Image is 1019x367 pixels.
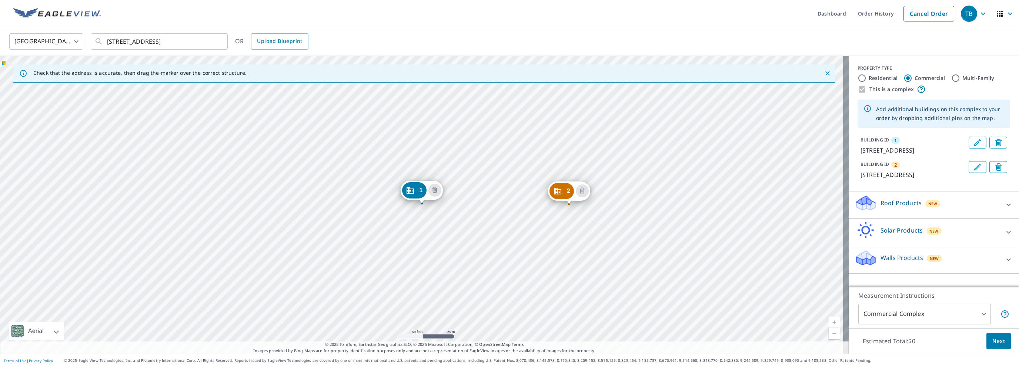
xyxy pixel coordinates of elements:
[4,358,53,363] p: |
[861,161,889,167] p: BUILDING ID
[857,333,921,349] p: Estimated Total: $0
[928,201,938,207] span: New
[855,249,1013,270] div: Walls ProductsNew
[961,6,977,22] div: TB
[26,322,46,340] div: Aerial
[858,65,1010,71] div: PROPERTY TYPE
[858,304,991,324] div: Commercial Complex
[107,31,213,52] input: Search by address or latitude-longitude
[969,137,986,149] button: Edit building 1
[64,358,1015,363] p: © 2025 Eagle View Technologies, Inc. and Pictometry International Corp. All Rights Reserved. Repo...
[4,358,27,363] a: Terms of Use
[829,317,840,328] a: Current Level 19, Zoom In
[419,187,422,193] span: 1
[855,194,1013,216] div: Roof ProductsNew
[858,291,1009,300] p: Measurement Instructions
[894,161,897,168] span: 2
[861,137,889,143] p: BUILDING ID
[986,333,1011,350] button: Next
[33,70,247,76] p: Check that the address is accurate, then drag the marker over the correct structure.
[894,137,897,144] span: 1
[567,188,570,194] span: 2
[823,69,832,78] button: Close
[257,37,302,46] span: Upload Blueprint
[989,161,1007,173] button: Delete building 2
[428,184,441,197] button: Delete building 1
[876,102,1004,126] div: Add additional buildings on this complex to your order by dropping additional pins on the map.
[548,181,590,204] div: Dropped pin, building 2, Commercial property, 1352 Oak View Cir Rohnert Park, CA 94928
[881,253,923,262] p: Walls Products
[881,198,922,207] p: Roof Products
[9,31,83,52] div: [GEOGRAPHIC_DATA]
[13,8,101,19] img: EV Logo
[1000,310,1009,318] span: Each building may require a separate measurement report; if so, your account will be billed per r...
[9,322,64,340] div: Aerial
[930,256,939,261] span: New
[235,33,308,50] div: OR
[969,161,986,173] button: Edit building 2
[479,341,510,347] a: OpenStreetMap
[881,226,923,235] p: Solar Products
[915,74,945,82] label: Commercial
[512,341,524,347] a: Terms
[929,228,939,234] span: New
[400,181,442,204] div: Dropped pin, building 1, Commercial property, 1350 Oak View Cir Rohnert Park, CA 94928
[576,184,589,197] button: Delete building 2
[325,341,524,348] span: © 2025 TomTom, Earthstar Geographics SIO, © 2025 Microsoft Corporation, ©
[962,74,995,82] label: Multi-Family
[829,328,840,339] a: Current Level 19, Zoom Out
[869,86,914,93] label: This is a complex
[861,146,966,155] p: [STREET_ADDRESS]
[251,33,308,50] a: Upload Blueprint
[869,74,898,82] label: Residential
[861,170,966,179] p: [STREET_ADDRESS]
[903,6,954,21] a: Cancel Order
[989,137,1007,149] button: Delete building 1
[992,337,1005,346] span: Next
[855,222,1013,243] div: Solar ProductsNew
[29,358,53,363] a: Privacy Policy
